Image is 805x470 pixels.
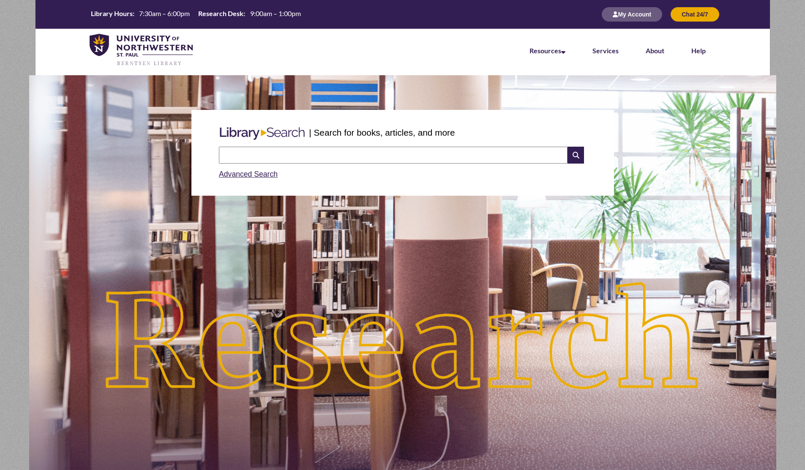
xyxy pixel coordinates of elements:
a: Advanced Search [219,170,278,178]
th: Library Hours: [87,9,136,18]
a: Resources [529,46,565,55]
a: Hours Today [87,9,304,20]
span: 9:00am – 1:00pm [250,9,301,17]
button: Chat 24/7 [671,7,719,22]
a: Chat 24/7 [671,11,719,18]
a: My Account [602,11,662,18]
table: Hours Today [87,9,304,19]
i: Search [568,147,584,164]
th: Research Desk: [195,9,246,18]
a: Help [691,46,706,55]
img: UNWSP Library Logo [90,34,193,67]
a: About [646,46,664,55]
a: Services [592,46,619,55]
img: Libary Search [216,124,309,143]
span: 7:30am – 6:00pm [139,9,190,17]
button: My Account [602,7,662,22]
p: | Search for books, articles, and more [309,126,455,139]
